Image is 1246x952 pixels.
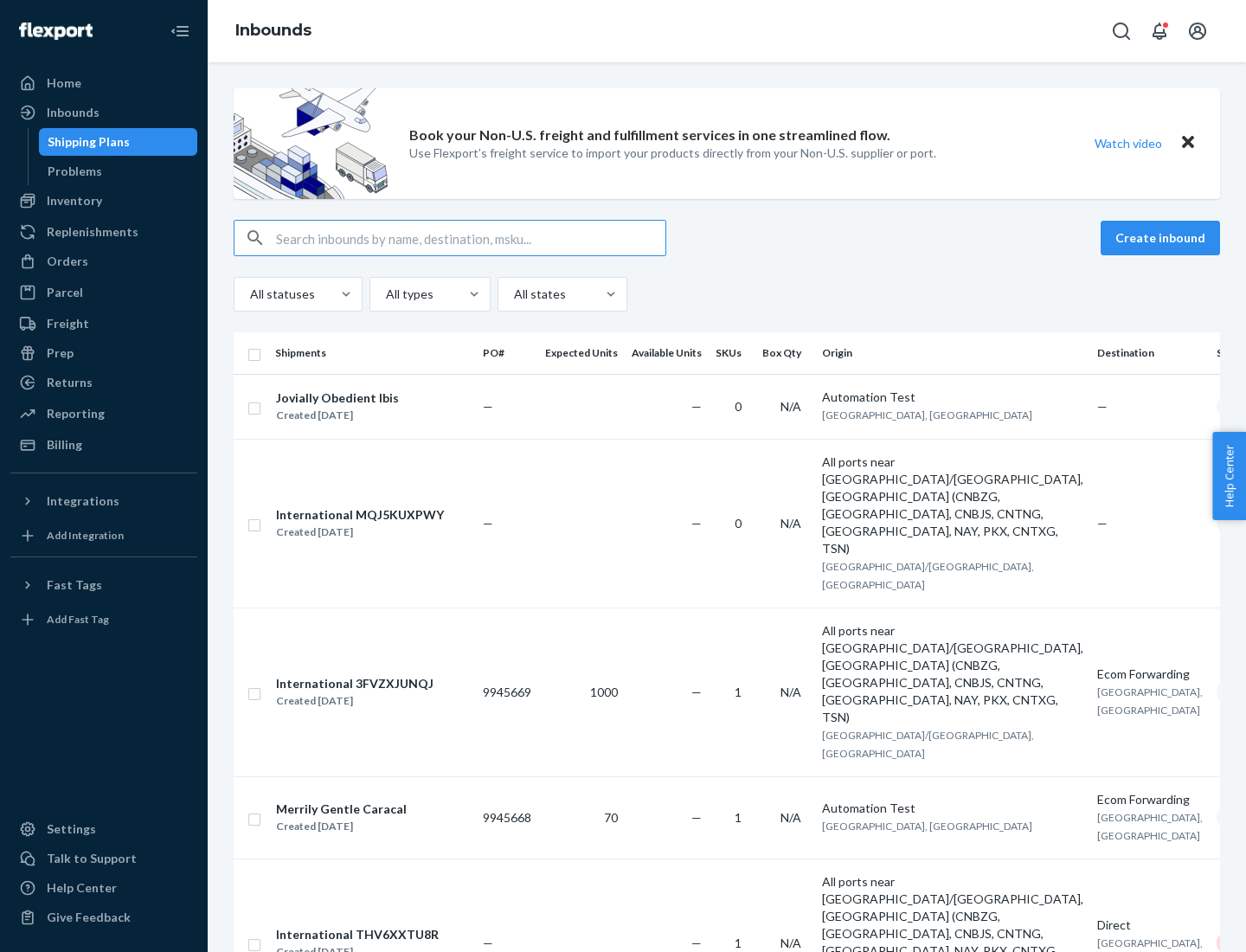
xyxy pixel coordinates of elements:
th: SKUs [709,332,755,374]
span: — [483,516,493,531]
input: Search inbounds by name, destination, msku... [276,221,665,255]
div: Prep [47,344,74,362]
div: Home [47,74,81,92]
span: 0 [735,399,742,414]
div: Talk to Support [47,850,137,867]
button: Fast Tags [10,571,197,599]
span: — [1097,516,1108,531]
th: Available Units [625,332,709,374]
button: Open Search Box [1104,14,1139,48]
div: Give Feedback [47,909,131,926]
div: Fast Tags [47,576,102,594]
div: Freight [47,315,89,332]
button: Close [1177,131,1199,156]
span: N/A [780,685,801,699]
div: Reporting [47,405,105,422]
div: Created [DATE] [276,692,434,710]
a: Add Integration [10,522,197,550]
a: Settings [10,815,197,843]
div: Add Integration [47,528,124,543]
div: Help Center [47,879,117,897]
span: — [691,936,702,950]
button: Give Feedback [10,904,197,931]
div: Created [DATE] [276,818,407,835]
span: [GEOGRAPHIC_DATA], [GEOGRAPHIC_DATA] [822,820,1032,833]
span: [GEOGRAPHIC_DATA]/[GEOGRAPHIC_DATA], [GEOGRAPHIC_DATA] [822,560,1034,591]
a: Freight [10,310,197,338]
div: Created [DATE] [276,407,399,424]
a: Add Fast Tag [10,606,197,634]
div: Created [DATE] [276,524,444,541]
div: Integrations [47,492,119,510]
img: Flexport logo [19,23,93,40]
a: Orders [10,248,197,275]
th: Shipments [268,332,476,374]
div: Parcel [47,284,83,301]
a: Talk to Support [10,845,197,872]
a: Inbounds [10,99,197,126]
div: Ecom Forwarding [1097,791,1203,808]
div: Settings [47,820,96,838]
div: Ecom Forwarding [1097,666,1203,683]
span: [GEOGRAPHIC_DATA]/[GEOGRAPHIC_DATA], [GEOGRAPHIC_DATA] [822,729,1034,760]
a: Reporting [10,400,197,428]
a: Parcel [10,279,197,306]
a: Help Center [10,874,197,902]
div: Automation Test [822,800,1083,817]
a: Billing [10,431,197,459]
span: — [1097,399,1108,414]
th: Destination [1090,332,1210,374]
div: Orders [47,253,88,270]
button: Create inbound [1101,221,1220,255]
th: Box Qty [755,332,815,374]
span: — [691,810,702,825]
span: [GEOGRAPHIC_DATA], [GEOGRAPHIC_DATA] [822,408,1032,421]
button: Open notifications [1142,14,1177,48]
a: Inbounds [235,21,311,40]
span: 1 [735,685,742,699]
span: N/A [780,516,801,531]
div: Jovially Obedient Ibis [276,389,399,407]
p: Use Flexport’s freight service to import your products directly from your Non-U.S. supplier or port. [409,145,936,162]
td: 9945669 [476,608,538,776]
div: All ports near [GEOGRAPHIC_DATA]/[GEOGRAPHIC_DATA], [GEOGRAPHIC_DATA] (CNBZG, [GEOGRAPHIC_DATA], ... [822,453,1083,557]
input: All states [512,286,514,303]
div: Returns [47,374,93,391]
div: Inventory [47,192,102,209]
span: 1 [735,810,742,825]
a: Replenishments [10,218,197,246]
a: Shipping Plans [39,128,198,156]
span: — [483,399,493,414]
a: Inventory [10,187,197,215]
span: 70 [604,810,618,825]
div: International 3FVZXJUNQJ [276,675,434,692]
span: 1000 [590,685,618,699]
input: All statuses [248,286,250,303]
div: Automation Test [822,389,1083,406]
button: Close Navigation [163,14,197,48]
span: — [691,685,702,699]
div: International THV6XXTU8R [276,926,439,943]
ol: breadcrumbs [222,6,325,56]
div: International MQJ5KUXPWY [276,506,444,524]
a: Prep [10,339,197,367]
span: 1 [735,936,742,950]
div: Add Fast Tag [47,612,109,627]
span: N/A [780,810,801,825]
span: [GEOGRAPHIC_DATA], [GEOGRAPHIC_DATA] [1097,685,1203,717]
span: [GEOGRAPHIC_DATA], [GEOGRAPHIC_DATA] [1097,811,1203,842]
button: Integrations [10,487,197,515]
button: Help Center [1212,432,1246,520]
a: Problems [39,158,198,185]
div: Direct [1097,917,1203,934]
span: — [691,516,702,531]
div: Replenishments [47,223,138,241]
p: Book your Non-U.S. freight and fulfillment services in one streamlined flow. [409,125,890,145]
a: Home [10,69,197,97]
span: — [691,399,702,414]
span: 0 [735,516,742,531]
div: Merrily Gentle Caracal [276,801,407,818]
th: Expected Units [538,332,625,374]
button: Open account menu [1180,14,1215,48]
